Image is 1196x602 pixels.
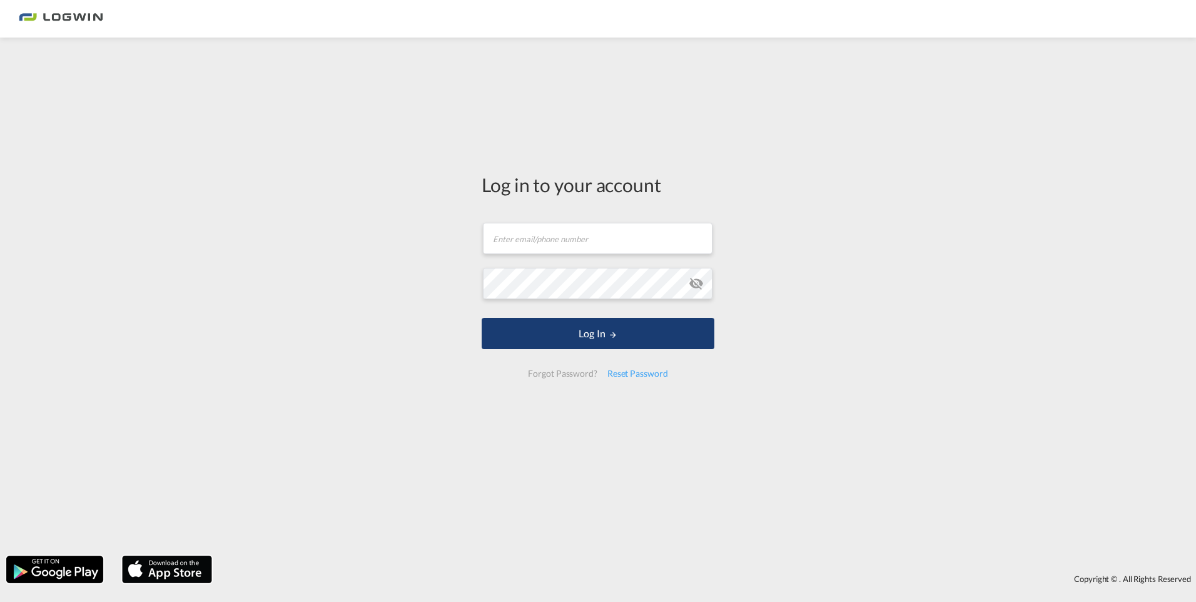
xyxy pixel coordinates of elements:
div: Reset Password [602,362,673,385]
div: Log in to your account [482,171,714,198]
button: LOGIN [482,318,714,349]
input: Enter email/phone number [483,223,712,254]
img: apple.png [121,554,213,584]
div: Copyright © . All Rights Reserved [218,568,1196,589]
div: Forgot Password? [523,362,602,385]
img: google.png [5,554,104,584]
md-icon: icon-eye-off [689,276,704,291]
img: bc73a0e0d8c111efacd525e4c8ad7d32.png [19,5,103,33]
